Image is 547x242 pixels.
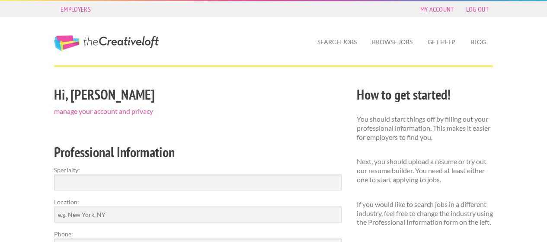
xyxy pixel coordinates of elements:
label: Phone: [54,229,342,239]
a: The Creative Loft [54,35,159,51]
a: Log Out [462,3,493,15]
p: Next, you should upload a resume or try out our resume builder. You need at least either one to s... [357,157,493,184]
a: Blog [464,32,493,52]
h2: Professional Information [54,142,342,162]
h2: How to get started! [357,85,493,104]
a: manage your account and privacy [54,107,153,115]
label: Location: [54,197,342,207]
a: Employers [56,3,95,15]
p: If you would like to search jobs in a different industry, feel free to change the industry using ... [357,200,493,227]
a: Browse Jobs [365,32,419,52]
a: Get Help [421,32,462,52]
input: e.g. New York, NY [54,207,342,223]
p: You should start things off by filling out your professional information. This makes it easier fo... [357,115,493,142]
a: Search Jobs [310,32,364,52]
label: Specialty: [54,165,342,174]
a: My Account [416,3,458,15]
h2: Hi, [PERSON_NAME] [54,85,342,104]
